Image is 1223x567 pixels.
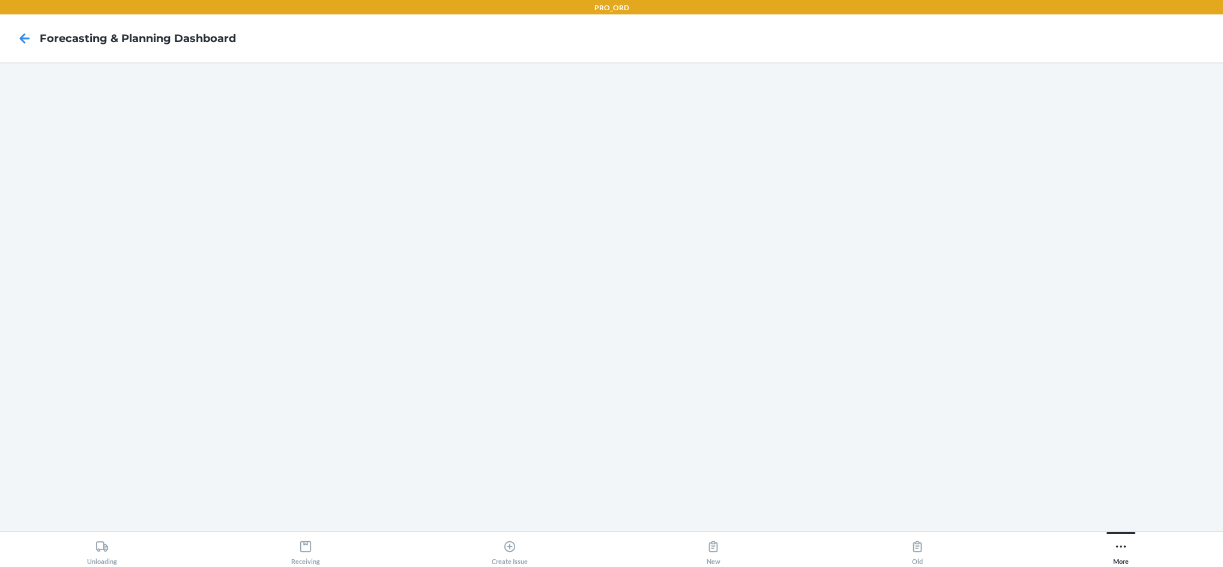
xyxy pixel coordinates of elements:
div: More [1113,535,1129,565]
button: Old [815,532,1019,565]
div: Receiving [291,535,320,565]
button: New [612,532,816,565]
button: Create Issue [408,532,612,565]
div: New [707,535,720,565]
h4: Forecasting & Planning Dashboard [40,31,236,46]
div: Create Issue [492,535,528,565]
div: Unloading [87,535,117,565]
iframe: Forecasting & Planning Dashboard [10,72,1213,522]
p: PRO_ORD [594,2,629,13]
div: Old [911,535,924,565]
button: Receiving [204,532,408,565]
